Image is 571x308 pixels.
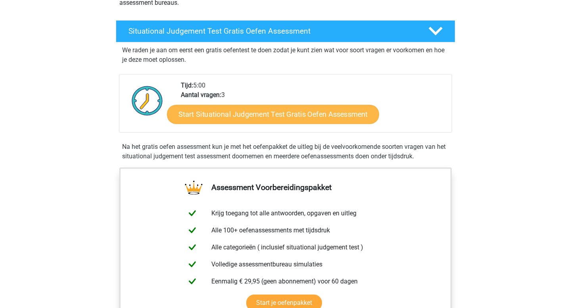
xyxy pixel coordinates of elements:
[122,46,449,65] p: We raden je aan om eerst een gratis oefentest te doen zodat je kunt zien wat voor soort vragen er...
[181,82,193,89] b: Tijd:
[175,81,451,132] div: 5:00 3
[167,105,379,124] a: Start Situational Judgement Test Gratis Oefen Assessment
[113,20,458,42] a: Situational Judgement Test Gratis Oefen Assessment
[127,81,167,120] img: Klok
[128,27,416,36] h4: Situational Judgement Test Gratis Oefen Assessment
[181,91,221,99] b: Aantal vragen:
[119,142,452,161] div: Na het gratis oefen assessment kun je met het oefenpakket de uitleg bij de veelvoorkomende soorte...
